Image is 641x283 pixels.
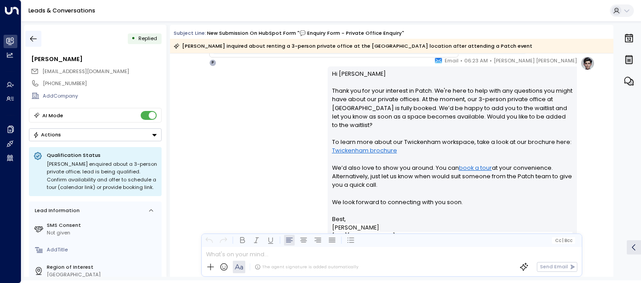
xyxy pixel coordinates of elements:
[174,29,206,37] span: Subject Line:
[32,207,80,214] div: Lead Information
[555,238,572,243] span: Cc Bcc
[47,221,158,229] label: SMS Consent
[490,56,492,65] span: •
[494,56,577,65] span: [PERSON_NAME] [PERSON_NAME]
[42,111,63,120] div: AI Mode
[47,160,157,192] div: [PERSON_NAME] enquired about a 3-person private office; lead is being qualified. Confirm availabi...
[332,146,397,155] a: Twickenham brochure
[29,128,162,141] button: Actions
[580,56,595,70] img: profile-logo.png
[42,68,129,75] span: frannicholls@btinternet.com
[459,164,492,172] a: book a tour
[464,56,488,65] span: 06:23 AM
[552,237,575,244] button: Cc|Bcc
[445,56,458,65] span: Email
[43,92,161,100] div: AddCompany
[562,238,564,243] span: |
[47,263,158,271] label: Region of Interest
[460,56,462,65] span: •
[207,29,404,37] div: New submission on HubSpot Form "💬 Enquiry Form - Private Office Enquiry"
[138,35,157,42] span: Replied
[332,232,395,240] a: [URL][DOMAIN_NAME]
[131,32,135,45] div: •
[33,131,61,138] div: Actions
[29,128,162,141] div: Button group with a nested menu
[42,68,129,75] span: [EMAIL_ADDRESS][DOMAIN_NAME]
[332,215,346,223] span: Best,
[332,224,379,231] span: [PERSON_NAME]
[174,41,532,50] div: [PERSON_NAME] inquired about renting a 3-person private office at the [GEOGRAPHIC_DATA] location ...
[47,229,158,237] div: Not given
[43,80,161,87] div: [PHONE_NUMBER]
[255,264,358,270] div: The agent signature is added automatically
[218,235,229,246] button: Redo
[204,235,215,246] button: Undo
[28,7,95,14] a: Leads & Conversations
[31,55,161,63] div: [PERSON_NAME]
[47,152,157,159] p: Qualification Status
[47,271,158,279] div: [GEOGRAPHIC_DATA]
[332,70,573,215] p: Hi [PERSON_NAME] Thank you for your interest in Patch. We're here to help with any questions you ...
[47,246,158,254] div: AddTitle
